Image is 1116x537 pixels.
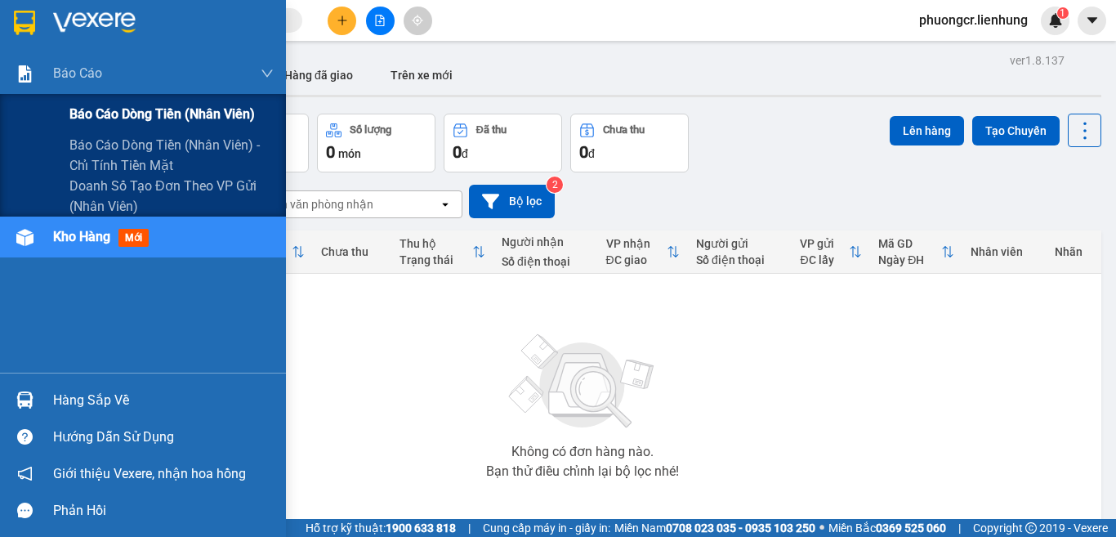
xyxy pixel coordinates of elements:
button: Lên hàng [890,116,964,145]
span: notification [17,466,33,481]
div: VP gửi [800,237,849,250]
button: Đã thu0đ [444,114,562,172]
span: Doanh số tạo đơn theo VP gửi (nhân viên) [69,176,274,217]
span: Cung cấp máy in - giấy in: [483,519,610,537]
svg: open [439,198,452,211]
span: file-add [374,15,386,26]
strong: 0369 525 060 [876,521,946,535]
button: file-add [366,7,395,35]
div: Ngày ĐH [878,253,941,266]
th: Toggle SortBy [391,230,493,274]
div: Người nhận [502,235,589,248]
div: Thu hộ [400,237,472,250]
strong: 0708 023 035 - 0935 103 250 [666,521,815,535]
button: Chưa thu0đ [570,114,689,172]
span: đ [462,147,468,160]
span: đ [588,147,595,160]
span: Báo cáo dòng tiền (nhân viên) [69,104,255,124]
div: Số lượng [350,124,391,136]
div: Hướng dẫn sử dụng [53,425,274,450]
div: Đã thu [476,124,507,136]
span: món [338,147,361,160]
span: Miền Bắc [828,519,946,537]
div: Số điện thoại [502,255,589,268]
button: Số lượng0món [317,114,435,172]
img: warehouse-icon [16,229,33,246]
div: Nhân viên [971,245,1038,258]
img: svg+xml;base64,PHN2ZyBjbGFzcz0ibGlzdC1wbHVnX19zdmciIHhtbG5zPSJodHRwOi8vd3d3LnczLm9yZy8yMDAwL3N2Zy... [501,324,664,439]
span: down [261,67,274,80]
div: Không có đơn hàng nào. [511,445,654,459]
div: VP nhận [606,237,667,250]
div: Hàng sắp về [53,388,274,413]
button: Tạo Chuyến [972,116,1060,145]
span: Trên xe mới [391,69,453,82]
span: Hỗ trợ kỹ thuật: [306,519,456,537]
div: Chưa thu [321,245,383,258]
span: Giới thiệu Vexere, nhận hoa hồng [53,463,246,484]
span: Báo cáo dòng tiền (nhân viên) - chỉ tính tiền mặt [69,135,274,176]
th: Toggle SortBy [792,230,870,274]
span: question-circle [17,429,33,445]
img: icon-new-feature [1048,13,1063,28]
span: copyright [1025,522,1037,534]
img: warehouse-icon [16,392,33,409]
span: Kho hàng [53,229,110,244]
span: 1 [1060,7,1065,19]
div: Bạn thử điều chỉnh lại bộ lọc nhé! [486,465,679,478]
span: | [468,519,471,537]
img: logo-vxr [14,11,35,35]
div: ĐC giao [606,253,667,266]
sup: 1 [1057,7,1069,19]
span: Miền Nam [614,519,815,537]
span: phuongcr.lienhung [906,10,1041,30]
div: Người gửi [696,237,783,250]
button: Bộ lọc [469,185,555,218]
div: Phản hồi [53,499,274,523]
strong: 1900 633 818 [386,521,456,535]
div: Trạng thái [400,253,472,266]
sup: 2 [547,177,563,193]
span: 0 [453,142,462,162]
button: Hàng đã giao [271,56,366,95]
span: mới [118,229,149,247]
span: Báo cáo [53,63,102,83]
span: 0 [326,142,335,162]
span: caret-down [1085,13,1100,28]
div: Chọn văn phòng nhận [261,196,373,213]
span: ⚪️ [819,525,824,531]
button: aim [404,7,432,35]
th: Toggle SortBy [870,230,962,274]
div: ver 1.8.137 [1010,51,1065,69]
span: aim [412,15,423,26]
div: Nhãn [1055,245,1092,258]
span: plus [337,15,348,26]
button: plus [328,7,356,35]
div: Chưa thu [603,124,645,136]
div: Mã GD [878,237,941,250]
button: caret-down [1078,7,1106,35]
div: ĐC lấy [800,253,849,266]
span: | [958,519,961,537]
span: message [17,503,33,518]
th: Toggle SortBy [598,230,689,274]
span: 0 [579,142,588,162]
img: solution-icon [16,65,33,83]
div: Số điện thoại [696,253,783,266]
